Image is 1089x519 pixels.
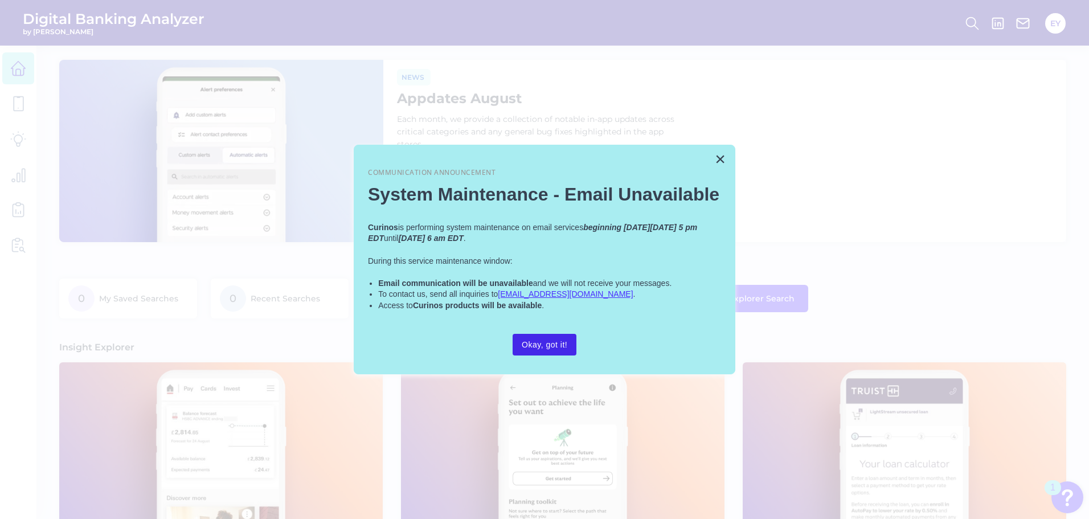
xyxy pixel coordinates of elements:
span: . [542,301,544,310]
strong: Curinos products will be available [413,301,542,310]
span: . [464,234,466,243]
span: and we will not receive your messages. [533,279,672,288]
span: Access to [378,301,413,310]
button: Close [715,150,726,168]
strong: Curinos [368,223,398,232]
span: . [633,289,636,299]
p: During this service maintenance window: [368,256,721,267]
button: Okay, got it! [513,334,576,355]
em: [DATE] 6 am EDT [399,234,464,243]
a: [EMAIL_ADDRESS][DOMAIN_NAME] [498,289,633,299]
span: is performing system maintenance on email services [398,223,583,232]
span: until [384,234,399,243]
span: To contact us, send all inquiries to [378,289,498,299]
strong: Email communication will be unavailable [378,279,533,288]
h2: System Maintenance - Email Unavailable [368,183,721,205]
p: Communication Announcement [368,168,721,178]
